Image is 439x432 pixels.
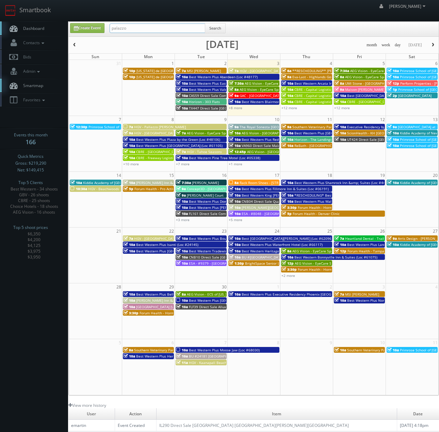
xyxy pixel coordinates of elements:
span: Top 5 Clients [18,179,43,186]
span: 12p [387,81,399,86]
span: Best Western Plus [GEOGRAPHIC_DATA] (Loc #61105) [136,143,223,148]
span: CBRE - Capital Logistics Center - Bldg 3 [294,93,358,98]
span: Net: $149,415 [17,167,44,173]
span: 9 [224,116,227,123]
span: 10a [229,137,241,142]
span: 15 [168,172,175,179]
span: 10a [229,193,241,198]
span: 10a [124,180,135,185]
span: 19 [379,172,386,179]
span: 10a [124,354,135,359]
a: +1 more [229,162,242,166]
span: Forum Health - Denver Clinic [293,211,340,216]
span: CBRE - Capital Logistics Center - Bldg 2 [294,87,358,92]
span: 7a [176,149,186,154]
span: 10a [282,93,293,98]
span: 10a [124,304,135,309]
span: Dashboard [20,26,44,31]
span: 10a [229,205,241,210]
span: [PERSON_NAME] Inn &amp; Suites [PERSON_NAME] [136,298,220,303]
span: HGV - [GEOGRAPHIC_DATA] [240,68,283,73]
span: [GEOGRAPHIC_DATA] [US_STATE] Dells [136,304,198,309]
span: 10a [229,236,241,241]
span: 10a [229,186,241,191]
span: Best Western Plus Red Deer Inn & Suites (Loc #61062) [242,137,330,142]
span: 9a [387,124,397,129]
span: Best Western Plus Valemount Inn & Suites (Loc #62120) [189,87,280,92]
span: 10a [70,180,82,185]
span: Forum Health - Tampa Clinic [347,249,394,253]
span: [PERSON_NAME][GEOGRAPHIC_DATA] [242,205,302,210]
span: 10a [176,106,188,111]
span: 9a [124,131,133,135]
span: 10p [124,68,135,73]
span: The Royal Sonesta [GEOGRAPHIC_DATA] [240,124,304,129]
span: UT424 Direct Sale [GEOGRAPHIC_DATA] [347,137,411,142]
span: 10a [282,81,293,86]
span: 10a [282,255,293,260]
span: HGV - [GEOGRAPHIC_DATA] and Racquet Club [134,131,207,135]
a: +7 more [176,162,190,166]
span: Best Western Plus [GEOGRAPHIC_DATA] (Loc #50153) [189,298,275,303]
span: [PERSON_NAME] Court [187,193,224,198]
a: +12 more [334,105,350,110]
span: 10a [176,249,188,253]
span: Mon [144,54,153,60]
strong: 166 [26,138,36,146]
span: [GEOGRAPHIC_DATA] [398,93,432,98]
span: 10a [229,199,241,204]
span: Best Western Heritage Inn (Loc #05465) [242,249,308,253]
span: 9a [229,124,239,129]
span: GAC - [GEOGRAPHIC_DATA] - [PERSON_NAME] [240,93,312,98]
span: BU #24181 [GEOGRAPHIC_DATA] [189,354,242,359]
span: 10a [335,124,346,129]
span: Best Western Bonnyville Inn & Suites (Loc #61075) [294,255,377,260]
span: 24 [274,228,280,235]
span: Best Western Plus Plaza by the Green (Loc #48106) [136,137,220,142]
span: Best Western Tradewinds (Loc #05429) [189,249,253,253]
span: 10a [282,137,293,142]
span: UMI Stone - [GEOGRAPHIC_DATA] [345,81,399,86]
span: 10a [335,99,346,104]
span: 10a [387,242,399,247]
span: 10a [176,354,188,359]
span: Best Western Plus Aberdeen (Loc #48177) [189,74,258,79]
span: FL161 Direct Sale Comfort Suites [GEOGRAPHIC_DATA] Downtown [189,211,295,216]
span: 10a [176,74,188,79]
span: Contacts [20,40,46,46]
span: Southern Veterinary Partners - [GEOGRAPHIC_DATA][PERSON_NAME] [292,124,404,129]
span: Best [GEOGRAPHIC_DATA] (Loc #62063) [347,93,411,98]
span: 8a [335,81,344,86]
span: Smartmap [20,83,43,88]
span: FLF39 Direct Sale Alluxsuites at 1876, Ascend Hotel Collection [189,304,291,309]
span: 10a [176,348,188,352]
span: Wed [249,54,258,60]
span: 10 [274,116,280,123]
span: 10a [282,131,293,135]
span: [US_STATE] de [GEOGRAPHIC_DATA] - [GEOGRAPHIC_DATA] [136,68,230,73]
span: ESA - #8048 - [GEOGRAPHIC_DATA] [242,211,298,216]
span: 10a [176,81,188,86]
span: 10a [387,137,399,142]
span: Best [GEOGRAPHIC_DATA][PERSON_NAME] (Loc #62096) [242,236,332,241]
span: 10a [176,298,188,303]
span: 10a [124,143,135,148]
span: Events this month [14,132,48,138]
span: MSI [PERSON_NAME] [187,68,221,73]
span: Sun [92,54,99,60]
span: CNB10 Direct Sale [GEOGRAPHIC_DATA], Ascend Hotel Collection [189,255,295,260]
span: AEG Vision - [GEOGRAPHIC_DATA] - [PERSON_NAME][GEOGRAPHIC_DATA] [242,131,359,135]
span: Best Western Plus Shamrock Inn &amp; Suites (Loc #44518) [294,180,392,185]
span: Forum Health - Hormones by Design - New Braunfels Clinic [140,311,236,315]
span: 11a [176,360,188,365]
span: 6a [282,68,291,73]
span: 10a [124,242,135,247]
span: 9a [282,74,291,79]
a: Create Event [70,23,104,33]
span: AEG Vision - EyeCare Specialties of [US_STATE] – Primary EyeCare ([GEOGRAPHIC_DATA]) [295,261,438,266]
span: Concept3D - [GEOGRAPHIC_DATA] [187,186,241,191]
span: 31 [116,60,122,67]
span: 1p [387,87,397,92]
span: 8 [171,116,175,123]
span: Best Western Plus Waltham Boston (Loc #22009) [294,199,375,204]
